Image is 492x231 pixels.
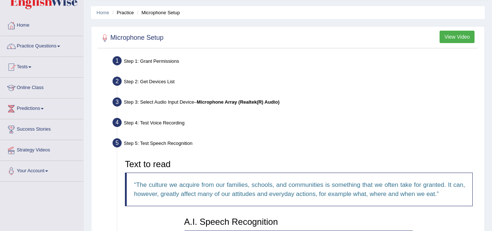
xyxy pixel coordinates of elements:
[109,136,481,152] div: Step 5: Test Speech Recognition
[0,161,83,179] a: Your Account
[184,217,413,227] h3: A.I. Speech Recognition
[440,31,475,43] button: View Video
[0,57,83,75] a: Tests
[99,32,164,43] h2: Microphone Setup
[0,140,83,158] a: Strategy Videos
[110,9,134,16] li: Practice
[197,99,279,105] b: Microphone Array (Realtek(R) Audio)
[109,74,481,91] div: Step 2: Get Devices List
[125,159,473,169] h3: Text to read
[109,116,481,132] div: Step 4: Test Voice Recording
[134,181,465,197] q: The culture we acquire from our families, schools, and communities is something that we often tak...
[135,9,180,16] li: Microphone Setup
[0,36,83,54] a: Practice Questions
[109,95,481,111] div: Step 3: Select Audio Input Device
[0,15,83,34] a: Home
[194,99,280,105] span: –
[0,119,83,138] a: Success Stories
[97,10,109,15] a: Home
[0,99,83,117] a: Predictions
[0,78,83,96] a: Online Class
[109,54,481,70] div: Step 1: Grant Permissions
